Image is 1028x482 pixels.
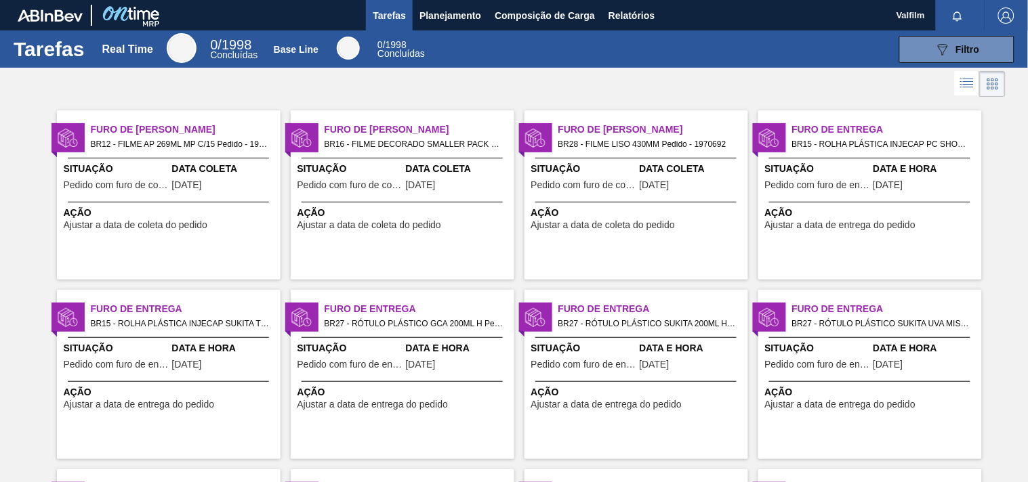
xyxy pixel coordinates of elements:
img: Logout [998,7,1014,24]
span: Ajustar a data de entrega do pedido [297,399,449,410]
span: 11/08/2025 [406,180,436,190]
span: Ajustar a data de entrega do pedido [765,399,916,410]
span: 0 [377,39,383,50]
span: Tarefas [373,7,406,24]
span: Data Coleta [640,162,745,176]
span: Ajustar a data de entrega do pedido [531,399,682,410]
span: Pedido com furo de coleta [297,180,403,190]
button: Filtro [899,36,1014,63]
span: Relatórios [609,7,655,24]
span: Situação [64,341,169,355]
span: Furo de Entrega [792,302,982,316]
span: Data e Hora [406,341,511,355]
span: Data Coleta [406,162,511,176]
h1: Tarefas [14,41,85,57]
span: Filtro [956,44,980,55]
span: 11/08/2025, [873,359,903,370]
span: Ajustar a data de entrega do pedido [765,220,916,230]
img: status [58,128,78,148]
span: Furo de Coleta [558,123,748,137]
span: Pedido com furo de entrega [765,359,870,370]
div: Base Line [337,37,360,60]
span: BR12 - FILME AP 269ML MP C/15 Pedido - 1988918 [91,137,270,152]
img: status [291,307,312,328]
span: 14/08/2025, [172,359,202,370]
img: status [525,128,546,148]
span: Pedido com furo de entrega [765,180,870,190]
div: Base Line [274,44,318,55]
span: Data e Hora [873,341,979,355]
span: Ação [531,385,745,399]
img: status [759,307,779,328]
span: Ajustar a data de coleta do pedido [64,220,208,230]
img: status [291,128,312,148]
span: Furo de Entrega [91,302,281,316]
span: BR27 - RÓTULO PLÁSTICO SUKITA UVA MISTA 200ML H Pedido - 1986108 [792,316,971,331]
span: Concluídas [210,49,258,60]
span: 14/08/2025 [640,180,670,190]
div: Real Time [167,33,197,63]
button: Notificações [936,6,979,25]
div: Real Time [210,39,258,60]
span: Data Coleta [172,162,277,176]
span: BR27 - RÓTULO PLÁSTICO SUKITA 200ML H Pedido - 1983271 [558,316,737,331]
span: Ajustar a data de entrega do pedido [64,399,215,410]
span: Furo de Entrega [325,302,514,316]
div: Visão em Cards [980,71,1006,97]
img: status [58,307,78,328]
span: Ajustar a data de coleta do pedido [297,220,442,230]
span: Furo de Coleta [325,123,514,137]
span: BR15 - ROLHA PLÁSTICA INJECAP SUKITA TUBAINA SHORT Pedido - 1994857 [91,316,270,331]
span: BR28 - FILME LISO 430MM Pedido - 1970692 [558,137,737,152]
span: BR16 - FILME DECORADO SMALLER PACK 269ML Pedido - 1986565 [325,137,503,152]
span: Situação [765,341,870,355]
span: BR15 - ROLHA PLÁSTICA INJECAP PC SHORT Pedido - 1994855 [792,137,971,152]
span: Ação [64,206,277,220]
span: Concluídas [377,48,425,59]
span: BR27 - RÓTULO PLÁSTICO GCA 200ML H Pedido - 1978655 [325,316,503,331]
span: Situação [297,341,403,355]
span: Situação [297,162,403,176]
span: 0 [210,37,218,52]
span: Situação [765,162,870,176]
span: Ação [297,206,511,220]
span: Ação [297,385,511,399]
span: Pedido com furo de entrega [531,359,636,370]
span: 14/08/2025, [873,180,903,190]
span: Furo de Entrega [792,123,982,137]
span: Ação [64,385,277,399]
span: / 1998 [210,37,251,52]
span: Pedido com furo de coleta [64,180,169,190]
span: / 1998 [377,39,407,50]
div: Base Line [377,41,425,58]
span: Furo de Entrega [558,302,748,316]
div: Real Time [102,43,153,56]
span: Pedido com furo de entrega [297,359,403,370]
span: 11/08/2025, [406,359,436,370]
span: Situação [64,162,169,176]
span: Data e Hora [873,162,979,176]
span: Situação [531,162,636,176]
div: Visão em Lista [955,71,980,97]
span: Composição de Carga [495,7,595,24]
span: Ação [531,206,745,220]
img: status [759,128,779,148]
span: 14/08/2025 [172,180,202,190]
span: Planejamento [419,7,481,24]
span: 11/08/2025, [640,359,670,370]
img: status [525,307,546,328]
span: Ajustar a data de coleta do pedido [531,220,676,230]
span: Ação [765,385,979,399]
span: Data e Hora [640,341,745,355]
span: Pedido com furo de coleta [531,180,636,190]
span: Furo de Coleta [91,123,281,137]
span: Pedido com furo de entrega [64,359,169,370]
span: Situação [531,341,636,355]
span: Data e Hora [172,341,277,355]
img: TNhmsLtSVTkK8tSr43FrP2fwEKptu5GPRR3wAAAABJRU5ErkJggg== [18,9,83,22]
span: Ação [765,206,979,220]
